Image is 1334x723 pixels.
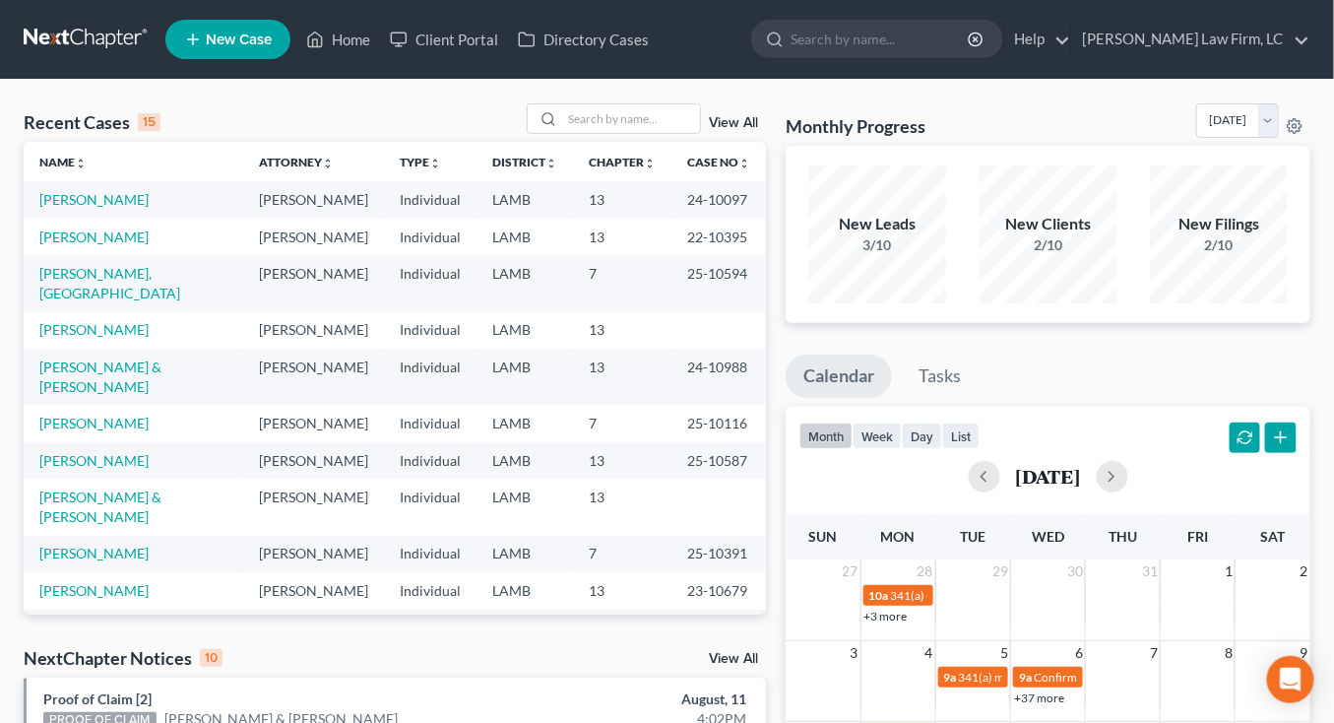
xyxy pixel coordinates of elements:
[243,255,384,311] td: [PERSON_NAME]
[573,442,671,479] td: 13
[429,158,441,169] i: unfold_more
[476,181,573,218] td: LAMB
[75,158,87,169] i: unfold_more
[200,649,222,667] div: 10
[1223,559,1235,583] span: 1
[573,572,671,609] td: 13
[980,213,1117,235] div: New Clients
[1016,466,1081,487] h2: [DATE]
[809,528,838,545] span: Sun
[476,219,573,255] td: LAMB
[923,641,935,665] span: 4
[709,652,758,666] a: View All
[573,610,671,646] td: 13
[476,479,573,535] td: LAMB
[589,155,656,169] a: Chapterunfold_more
[243,312,384,349] td: [PERSON_NAME]
[384,536,476,572] td: Individual
[1150,235,1288,255] div: 2/10
[671,349,766,405] td: 24-10988
[545,158,557,169] i: unfold_more
[786,355,892,398] a: Calendar
[243,349,384,405] td: [PERSON_NAME]
[1065,559,1085,583] span: 30
[1223,641,1235,665] span: 8
[384,312,476,349] td: Individual
[573,181,671,218] td: 13
[384,255,476,311] td: Individual
[476,312,573,349] td: LAMB
[476,349,573,405] td: LAMB
[808,235,946,255] div: 3/10
[39,265,180,301] a: [PERSON_NAME], [GEOGRAPHIC_DATA]
[384,405,476,441] td: Individual
[39,489,161,525] a: [PERSON_NAME] & [PERSON_NAME]
[573,312,671,349] td: 13
[1032,528,1064,545] span: Wed
[243,536,384,572] td: [PERSON_NAME]
[864,609,908,624] a: +3 more
[525,690,746,709] div: August, 11
[671,610,766,646] td: 25-10561
[138,113,160,131] div: 15
[39,229,149,245] a: [PERSON_NAME]
[39,582,149,599] a: [PERSON_NAME]
[43,690,152,707] a: Proof of Claim [2]
[39,155,87,169] a: Nameunfold_more
[400,155,441,169] a: Typeunfold_more
[39,191,149,208] a: [PERSON_NAME]
[1299,641,1310,665] span: 9
[791,21,971,57] input: Search by name...
[573,479,671,535] td: 13
[476,255,573,311] td: LAMB
[942,423,980,449] button: list
[573,536,671,572] td: 7
[1019,670,1032,685] span: 9a
[944,670,957,685] span: 9a
[39,545,149,561] a: [PERSON_NAME]
[881,528,916,545] span: Mon
[671,442,766,479] td: 25-10587
[508,22,659,57] a: Directory Cases
[476,442,573,479] td: LAMB
[24,110,160,134] div: Recent Cases
[709,116,758,130] a: View All
[1073,641,1085,665] span: 6
[902,423,942,449] button: day
[687,155,750,169] a: Case Nounfold_more
[384,442,476,479] td: Individual
[671,405,766,441] td: 25-10116
[384,572,476,609] td: Individual
[206,33,272,47] span: New Case
[671,255,766,311] td: 25-10594
[644,158,656,169] i: unfold_more
[39,452,149,469] a: [PERSON_NAME]
[671,536,766,572] td: 25-10391
[853,423,902,449] button: week
[24,646,222,670] div: NextChapter Notices
[1267,656,1314,703] div: Open Intercom Messenger
[1260,528,1285,545] span: Sat
[799,423,853,449] button: month
[573,405,671,441] td: 7
[322,158,334,169] i: unfold_more
[380,22,508,57] a: Client Portal
[573,349,671,405] td: 13
[1187,528,1208,545] span: Fri
[562,104,700,133] input: Search by name...
[573,219,671,255] td: 13
[901,355,979,398] a: Tasks
[1072,22,1309,57] a: [PERSON_NAME] Law Firm, LC
[786,114,925,138] h3: Monthly Progress
[243,405,384,441] td: [PERSON_NAME]
[980,235,1117,255] div: 2/10
[841,559,860,583] span: 27
[476,405,573,441] td: LAMB
[259,155,334,169] a: Attorneyunfold_more
[869,588,889,603] span: 10a
[243,572,384,609] td: [PERSON_NAME]
[738,158,750,169] i: unfold_more
[39,415,149,431] a: [PERSON_NAME]
[384,349,476,405] td: Individual
[476,536,573,572] td: LAMB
